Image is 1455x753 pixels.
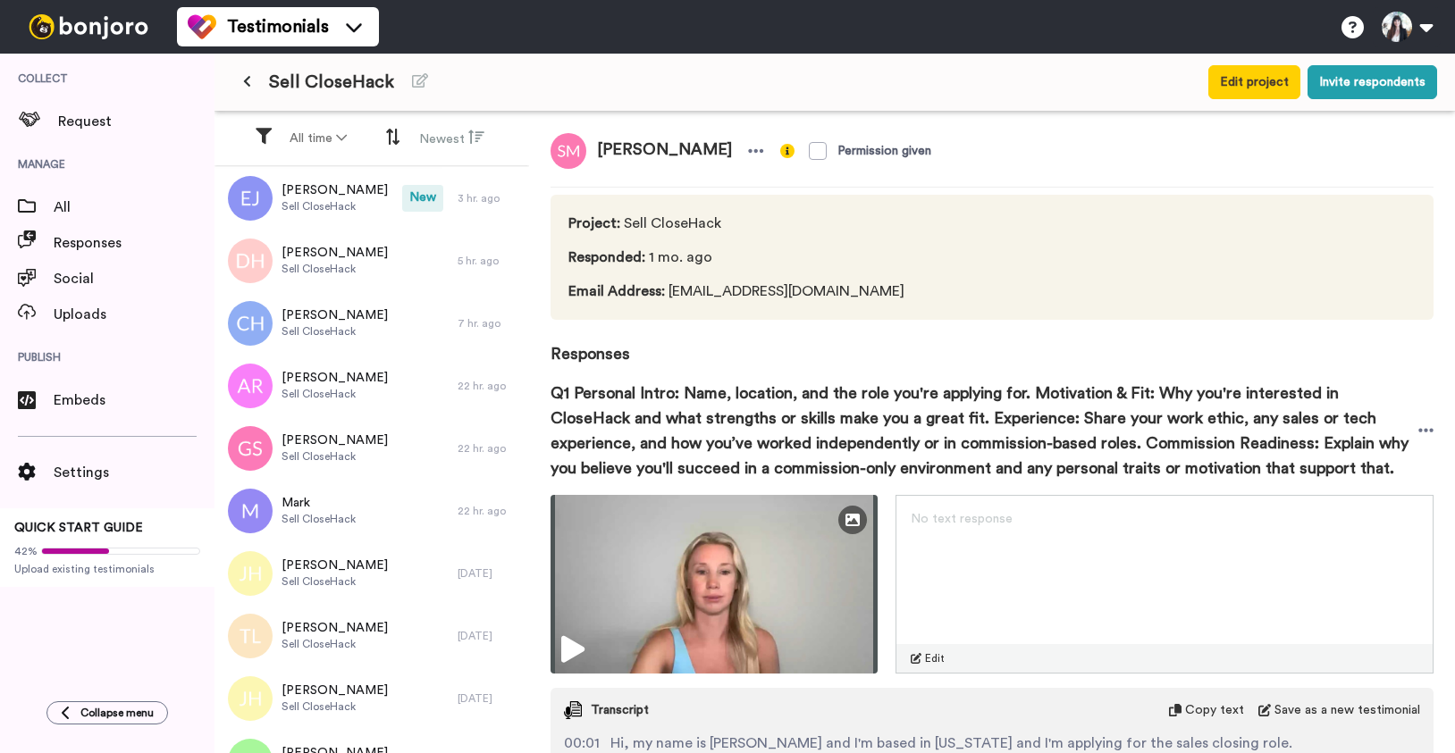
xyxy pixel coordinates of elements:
[214,480,529,542] a: MarkSell CloseHack22 hr. ago
[54,268,214,289] span: Social
[458,691,520,706] div: [DATE]
[214,292,529,355] a: [PERSON_NAME]Sell CloseHack7 hr. ago
[282,431,388,449] span: [PERSON_NAME]
[214,667,529,730] a: [PERSON_NAME]Sell CloseHack[DATE]
[1274,701,1420,719] span: Save as a new testimonial
[214,355,529,417] a: [PERSON_NAME]Sell CloseHack22 hr. ago
[551,495,878,674] img: ce2b4e8a-fad5-4db6-af1c-8ec3b6f5d5b9-thumbnail_full-1753193980.jpg
[911,513,1013,525] span: No text response
[458,316,520,330] div: 7 hr. ago
[214,230,529,292] a: [PERSON_NAME]Sell CloseHack5 hr. ago
[282,306,388,324] span: [PERSON_NAME]
[228,489,273,533] img: m.png
[188,13,216,41] img: tm-color.svg
[1308,65,1437,99] button: Invite respondents
[551,133,586,169] img: sm.png
[228,364,273,408] img: ar.png
[54,389,214,411] span: Embeds
[54,304,214,325] span: Uploads
[14,544,38,558] span: 42%
[282,324,388,339] span: Sell CloseHack
[54,232,214,254] span: Responses
[282,637,388,651] span: Sell CloseHack
[228,551,273,596] img: jh.png
[282,699,388,714] span: Sell CloseHack
[282,387,388,401] span: Sell CloseHack
[228,426,273,471] img: gs.png
[282,181,388,199] span: [PERSON_NAME]
[282,369,388,387] span: [PERSON_NAME]
[1208,65,1300,99] button: Edit project
[228,238,273,283] img: dh.png
[568,216,620,230] span: Project :
[458,441,520,456] div: 22 hr. ago
[925,651,945,665] span: Edit
[458,566,520,581] div: [DATE]
[282,619,388,637] span: [PERSON_NAME]
[80,706,154,720] span: Collapse menu
[568,247,904,268] span: 1 mo. ago
[21,14,156,39] img: bj-logo-header-white.svg
[458,254,520,268] div: 5 hr. ago
[282,574,388,589] span: Sell CloseHack
[228,676,273,721] img: jh.png
[14,562,200,576] span: Upload existing testimonials
[402,185,443,212] span: New
[551,381,1418,481] span: Q1 Personal Intro: Name, location, and the role you're applying for. Motivation & Fit: Why you're...
[282,199,388,213] span: Sell CloseHack
[551,320,1434,366] span: Responses
[228,301,273,346] img: ch.png
[14,522,143,534] span: QUICK START GUIDE
[568,280,904,302] span: [EMAIL_ADDRESS][DOMAIN_NAME]
[46,701,168,724] button: Collapse menu
[568,250,645,264] span: Responded :
[568,284,665,298] span: Email Address :
[568,213,904,234] span: Sell CloseHack
[458,629,520,643] div: [DATE]
[1185,701,1244,719] span: Copy text
[458,504,520,518] div: 22 hr. ago
[586,133,743,169] span: [PERSON_NAME]
[282,494,356,512] span: Mark
[214,417,529,480] a: [PERSON_NAME]Sell CloseHack22 hr. ago
[282,449,388,464] span: Sell CloseHack
[458,379,520,393] div: 22 hr. ago
[58,111,214,132] span: Request
[214,542,529,605] a: [PERSON_NAME]Sell CloseHack[DATE]
[228,176,273,221] img: ej.png
[408,121,495,155] button: Newest
[227,14,329,39] span: Testimonials
[282,556,388,574] span: [PERSON_NAME]
[54,197,214,218] span: All
[54,462,214,483] span: Settings
[279,122,357,155] button: All time
[269,70,394,95] span: Sell CloseHack
[228,614,273,658] img: tl.png
[282,682,388,699] span: [PERSON_NAME]
[282,262,388,276] span: Sell CloseHack
[282,244,388,262] span: [PERSON_NAME]
[282,512,356,526] span: Sell CloseHack
[214,167,529,230] a: [PERSON_NAME]Sell CloseHackNew3 hr. ago
[458,191,520,205] div: 3 hr. ago
[837,142,931,160] div: Permission given
[564,701,582,719] img: transcript.svg
[214,605,529,667] a: [PERSON_NAME]Sell CloseHack[DATE]
[780,144,795,158] img: info-yellow.svg
[591,701,649,719] span: Transcript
